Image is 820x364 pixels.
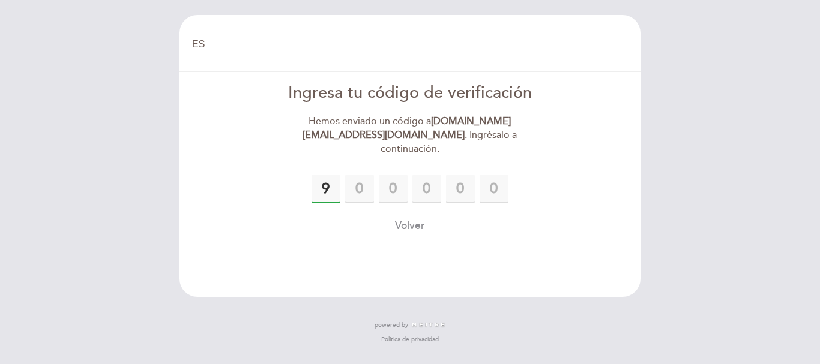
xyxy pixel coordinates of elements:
button: Volver [395,218,425,233]
div: Ingresa tu código de verificación [273,82,548,105]
a: powered by [375,321,445,329]
span: powered by [375,321,408,329]
div: Hemos enviado un código a . Ingrésalo a continuación. [273,115,548,156]
input: 0 [480,175,508,203]
a: Política de privacidad [381,335,439,344]
input: 0 [312,175,340,203]
input: 0 [345,175,374,203]
strong: [DOMAIN_NAME][EMAIL_ADDRESS][DOMAIN_NAME] [303,115,511,141]
img: MEITRE [411,322,445,328]
input: 0 [379,175,408,203]
input: 0 [412,175,441,203]
input: 0 [446,175,475,203]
